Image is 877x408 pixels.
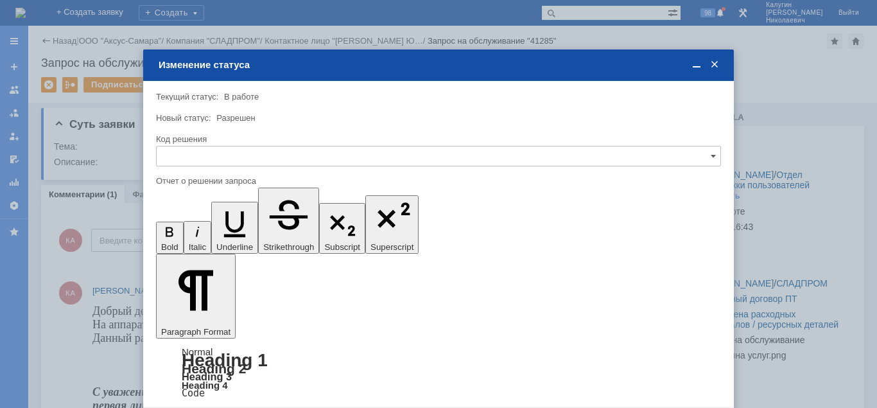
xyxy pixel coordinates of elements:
span: Bold [161,242,178,252]
span: Underline [216,242,253,252]
a: Heading 4 [182,380,228,391]
span: Свернуть (Ctrl + M) [690,59,703,71]
button: Bold [156,222,184,254]
a: Heading 1 [182,350,268,370]
label: Новый статус: [156,113,211,123]
span: Paragraph Format [161,327,230,337]
button: Underline [211,202,258,254]
button: Italic [184,221,211,254]
label: Текущий статус: [156,92,218,102]
div: Изменение статуса [159,59,721,71]
a: Heading 2 [182,361,246,376]
a: Normal [182,346,213,357]
div: Отчет о решении запроса [156,177,718,185]
button: Superscript [365,195,419,254]
button: Subscript [319,203,365,254]
span: Разрешен [216,113,256,123]
span: Subscript [324,242,360,252]
span: Italic [189,242,206,252]
button: Strikethrough [258,188,319,254]
a: Heading 3 [182,371,232,382]
button: Paragraph Format [156,254,236,339]
a: Code [182,387,205,399]
span: Закрыть [708,59,721,71]
span: Strikethrough [263,242,314,252]
div: Paragraph Format [156,348,721,398]
span: Superscript [370,242,413,252]
div: Код решения [156,135,718,143]
span: В работе [224,92,259,102]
